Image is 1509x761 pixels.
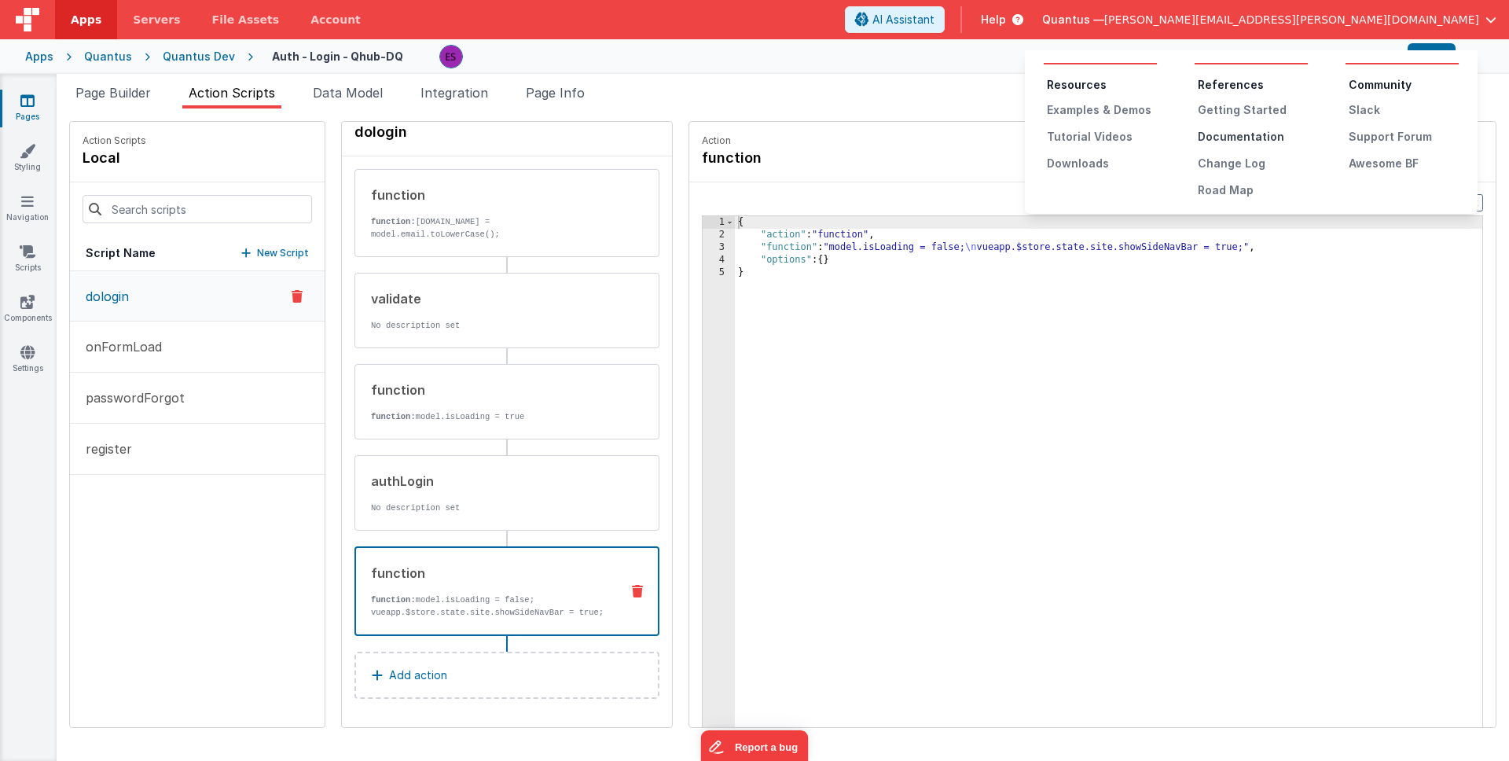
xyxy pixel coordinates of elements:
div: Road Map [1198,182,1308,198]
li: Community [1349,77,1459,93]
div: Tutorial Videos [1047,129,1157,145]
div: Examples & Demos [1047,102,1157,118]
div: Getting Started [1198,102,1308,118]
div: Downloads [1047,156,1157,171]
div: Documentation [1198,129,1308,145]
div: Change Log [1198,156,1308,171]
div: Awesome BF [1349,156,1459,171]
div: Slack [1349,102,1459,118]
li: Resources [1047,77,1157,93]
li: References [1198,77,1308,93]
div: Support Forum [1349,129,1459,145]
